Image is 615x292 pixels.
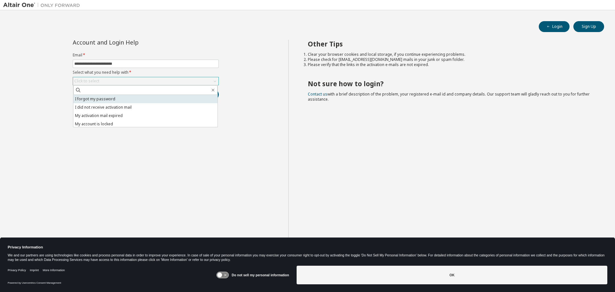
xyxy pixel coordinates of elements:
[308,40,593,48] h2: Other Tips
[73,95,217,103] li: I forgot my password
[573,21,604,32] button: Sign Up
[308,91,590,102] span: with a brief description of the problem, your registered e-mail id and company details. Our suppo...
[3,2,83,8] img: Altair One
[308,57,593,62] li: Please check for [EMAIL_ADDRESS][DOMAIN_NAME] mails in your junk or spam folder.
[73,53,219,58] label: Email
[74,79,99,84] div: Click to select
[308,62,593,67] li: Please verify that the links in the activation e-mails are not expired.
[308,52,593,57] li: Clear your browser cookies and local storage, if you continue experiencing problems.
[73,40,190,45] div: Account and Login Help
[539,21,570,32] button: Login
[73,70,219,75] label: Select what you need help with
[308,91,327,97] a: Contact us
[73,77,218,85] div: Click to select
[308,79,593,88] h2: Not sure how to login?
